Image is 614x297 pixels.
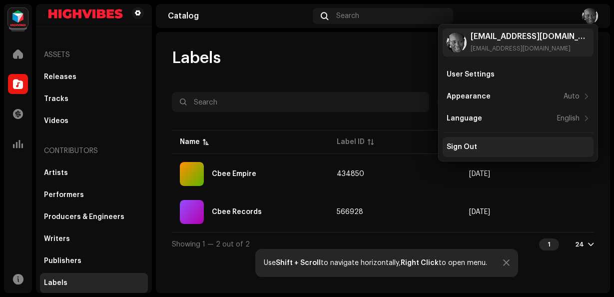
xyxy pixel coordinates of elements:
div: Use to navigate horizontally, to open menu. [264,259,487,267]
div: [EMAIL_ADDRESS][DOMAIN_NAME] [471,32,590,40]
div: User Settings [447,70,495,78]
div: Artists [44,169,68,177]
div: Publishers [44,257,81,265]
div: 24 [575,240,584,248]
span: Labels [172,48,221,68]
div: English [557,114,580,122]
span: 434850 [337,170,364,177]
div: Language [447,114,482,122]
strong: Shift + Scroll [276,259,321,266]
div: Label ID [337,137,365,147]
div: 1 [539,238,559,250]
strong: Right Click [401,259,439,266]
re-a-nav-header: Assets [40,43,148,67]
div: Labels [44,279,67,287]
re-m-nav-item: Publishers [40,251,148,271]
re-m-nav-item: User Settings [443,64,594,84]
div: Producers & Engineers [44,213,124,221]
div: Name [180,137,200,147]
div: Auto [564,92,580,100]
input: Search [172,92,429,112]
re-m-nav-item: Releases [40,67,148,87]
re-m-nav-item: Performers [40,185,148,205]
img: feab3aad-9b62-475c-8caf-26f15a9573ee [8,8,28,28]
div: Writers [44,235,70,243]
div: Cbee Records [212,208,262,215]
div: Videos [44,117,68,125]
re-m-nav-item: Language [443,108,594,128]
span: 566928 [337,208,363,215]
re-a-nav-header: Contributors [40,139,148,163]
div: Tracks [44,95,68,103]
span: Jul 18, 2023 [469,208,490,215]
div: Releases [44,73,76,81]
div: Performers [44,191,84,199]
img: 2dce95b7-36d9-4ab6-ba47-9ab3652ca202 [447,32,467,52]
re-m-nav-item: Labels [40,273,148,293]
re-m-nav-item: Artists [40,163,148,183]
img: d4093022-bcd4-44a3-a5aa-2cc358ba159b [44,7,128,19]
re-m-nav-item: Producers & Engineers [40,207,148,227]
re-m-nav-item: Writers [40,229,148,249]
re-m-nav-item: Sign Out [443,137,594,157]
div: Catalog [168,12,309,20]
div: Appearance [447,92,491,100]
span: Apr 28, 2022 [469,170,490,177]
div: [EMAIL_ADDRESS][DOMAIN_NAME] [471,44,590,52]
re-m-nav-item: Appearance [443,86,594,106]
img: 2dce95b7-36d9-4ab6-ba47-9ab3652ca202 [582,8,598,24]
re-m-nav-item: Tracks [40,89,148,109]
span: Showing 1 — 2 out of 2 [172,241,250,248]
div: Sign Out [447,143,477,151]
div: Cbee Empire [212,170,256,177]
span: Search [336,12,359,20]
re-m-nav-item: Videos [40,111,148,131]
